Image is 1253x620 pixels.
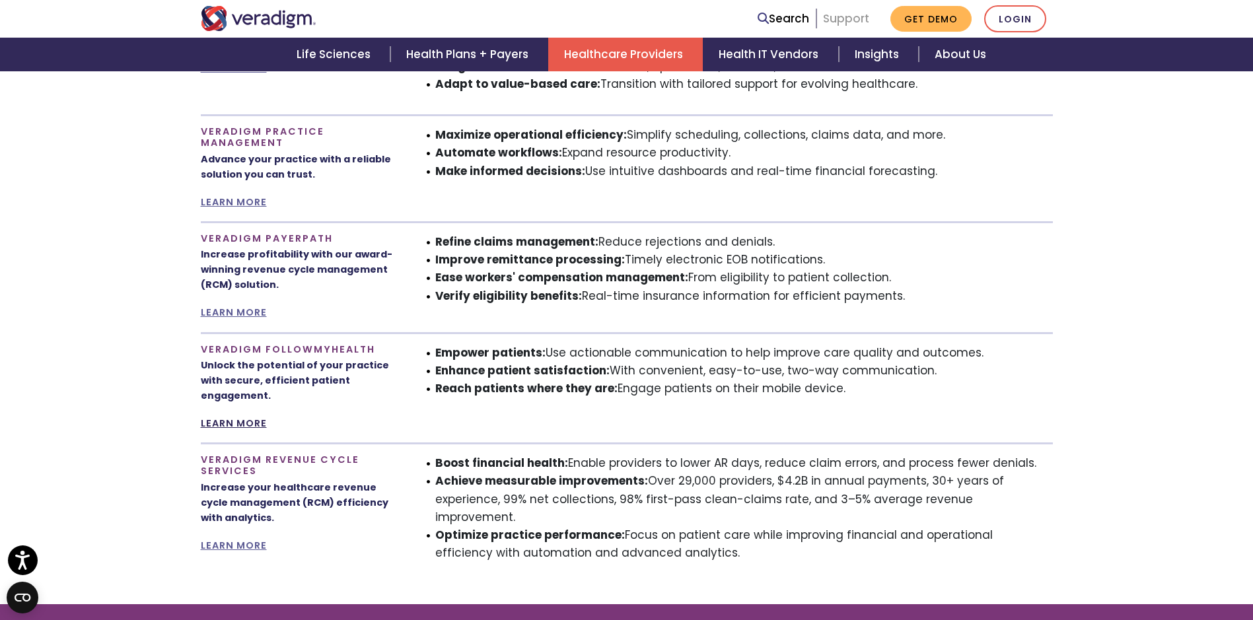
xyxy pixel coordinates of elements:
strong: Achieve measurable improvements: [435,473,648,489]
strong: Optimize practice performance: [435,527,625,543]
li: From eligibility to patient collection. [435,269,1053,287]
a: Login [984,5,1046,32]
p: Advance your practice with a reliable solution you can trust. [201,152,399,182]
a: LEARN MORE [201,539,267,552]
li: With convenient, easy-to-use, two-way communication. [435,362,1053,380]
strong: Reach patients where they are: [435,380,618,396]
strong: Refine claims management: [435,234,598,250]
a: Health Plans + Payers [390,38,548,71]
li: Expand resource productivity. [435,144,1053,162]
a: LEARN MORE [201,417,267,430]
li: Enable providers to lower AR days, reduce claim errors, and process fewer denials. [435,454,1053,472]
a: Support [823,11,869,26]
strong: Ease workers' compensation management: [435,269,688,285]
a: Search [758,10,809,28]
li: Reduce rejections and denials. [435,233,1053,251]
li: Use actionable communication to help improve care quality and outcomes. [435,344,1053,362]
li: Timely electronic EOB notifications. [435,251,1053,269]
strong: Make informed decisions: [435,163,585,179]
li: Over 29,000 providers, $4.2B in annual payments, 30+ years of experience, 99% net collections, 98... [435,472,1053,526]
a: About Us [919,38,1002,71]
p: Increase your healthcare revenue cycle management (RCM) efficiency with analytics. [201,480,399,526]
h4: Veradigm Payerpath [201,233,399,244]
a: LEARN MORE [201,306,267,319]
li: Real-time insurance information for efficient payments. [435,287,1053,305]
li: Engage patients on their mobile device. [435,380,1053,397]
strong: Automate workflows: [435,145,562,160]
strong: Adapt to value-based care: [435,76,600,92]
li: Transition with tailored support for evolving healthcare. [435,75,1053,93]
a: Health IT Vendors [703,38,838,71]
li: Use intuitive dashboards and real-time financial forecasting. [435,162,1053,180]
img: Veradigm logo [201,6,316,31]
li: Focus on patient care while improving financial and operational efficiency with automation and ad... [435,526,1053,562]
h4: Veradigm FollowMyHealth [201,344,399,355]
strong: Maximize operational efficiency: [435,127,627,143]
li: Simplify scheduling, collections, claims data, and more. [435,126,1053,144]
strong: Enhance patient satisfaction: [435,362,610,378]
iframe: Drift Chat Widget [999,525,1237,604]
strong: Boost financial health: [435,455,568,471]
a: Healthcare Providers [548,38,703,71]
a: Get Demo [890,6,972,32]
strong: Verify eligibility benefits: [435,288,582,304]
h4: Veradigm Practice Management [201,126,399,149]
p: Unlock the potential of your practice with secure, efficient patient engagement. [201,358,399,403]
strong: Empower patients: [435,345,546,361]
a: Life Sciences [281,38,390,71]
a: LEARN MORE [201,61,267,75]
strong: Integrate solutions: [435,58,552,74]
strong: Improve remittance processing: [435,252,625,267]
p: Increase profitability with our award-winning revenue cycle management (RCM) solution. [201,247,399,293]
h4: Veradigm Revenue Cycle Services [201,454,399,477]
button: Open CMP widget [7,582,38,613]
a: Insights [839,38,919,71]
a: LEARN MORE [201,195,267,209]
